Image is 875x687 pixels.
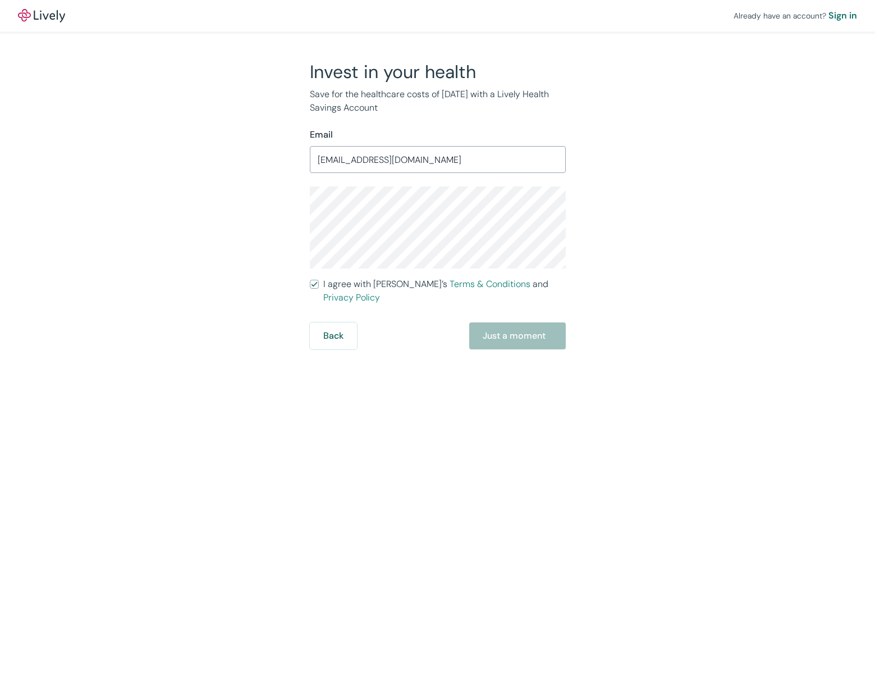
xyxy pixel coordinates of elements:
button: Back [310,322,357,349]
a: Sign in [828,9,857,22]
a: Terms & Conditions [450,278,530,290]
div: Already have an account? [734,9,857,22]
a: LivelyLively [18,9,65,22]
img: Lively [18,9,65,22]
p: Save for the healthcare costs of [DATE] with a Lively Health Savings Account [310,88,566,115]
a: Privacy Policy [323,292,380,303]
h2: Invest in your health [310,61,566,83]
label: Email [310,128,333,142]
span: I agree with [PERSON_NAME]’s and [323,277,566,304]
